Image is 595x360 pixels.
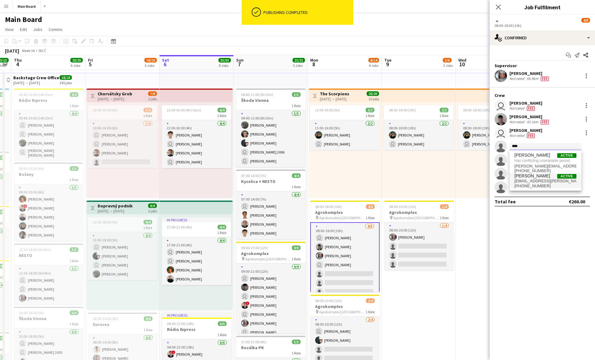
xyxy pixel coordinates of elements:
span: 4/8 [366,204,375,209]
span: Thu [14,57,22,63]
span: 3/3 [70,247,78,252]
span: 1 Role [440,215,449,220]
app-job-card: 08:00-18:00 (10h)4/8Agrokomplex Agrokomplex [GEOGRAPHIC_DATA]1 Role4/808:00-18:00 (10h) [PERSON_N... [310,201,380,292]
span: 13:00-18:00 (5h) [19,310,44,315]
span: 08:00-20:00 (12h) [315,298,342,303]
span: 9/9 [292,245,301,250]
span: 20/20 [367,91,379,96]
span: 4/4 [70,92,78,97]
app-job-card: 22:00-02:00 (4h) (Sun)4/41 Role4/422:00-02:00 (4h)[PERSON_NAME] [PERSON_NAME][PERSON_NAME] [PERSO... [162,105,231,168]
div: In progress [162,313,231,318]
span: Tue [384,57,391,63]
div: [DATE] → [DATE] [320,97,349,101]
span: 17:00-21:00 (4h) [241,340,266,344]
h3: Agrokomplex [310,210,380,215]
app-job-card: 10:00-16:00 (6h)3/41 Role3/410:00-16:00 (6h) [PERSON_NAME] [PERSON_NAME][PERSON_NAME] [88,105,157,168]
span: 04:00-22:00 (18h) [167,321,194,326]
div: [DATE] → [DATE] [98,97,132,101]
div: 10 jobs [368,96,379,101]
app-job-card: 11:00-16:00 (5h)2/21 Role2/211:00-16:00 (5h)[PERSON_NAME] [PERSON_NAME] [310,105,379,150]
span: ! [246,301,249,305]
div: Crew has different fees then in role [526,133,536,138]
span: 10:00-16:00 (6h) [93,108,118,112]
span: 7/8 [148,91,157,96]
span: Sat [162,57,169,63]
h1: Main Board [5,15,42,24]
span: 1 Role [218,332,227,337]
app-job-card: 08:00-20:00 (12h)1/4Agrokomplex Agrokomplex [GEOGRAPHIC_DATA]1 Role1/408:00-20:00 (12h)[PERSON_NAME] [384,201,454,270]
span: 09:00-21:00 (12h) [241,245,268,250]
span: 3/6 [443,58,452,63]
h3: Škoda Vienna [14,316,83,321]
button: Main Board [13,0,41,12]
span: Comms [49,27,63,32]
div: [DATE] [5,48,19,54]
div: Not rated [509,133,526,138]
a: Edit [17,25,29,33]
span: Wed [458,57,466,63]
span: ! [24,204,27,208]
h3: The Scorpions [320,91,349,97]
span: View [5,27,14,32]
span: krajcovic.domino@gmail.com [514,164,576,169]
span: 1 Role [292,257,301,261]
span: Fri [88,57,93,63]
span: 8/8 [148,203,157,208]
span: 1 Role [366,310,375,314]
app-card-role: 5/509:30-15:30 (6h)[PERSON_NAME]![PERSON_NAME][PERSON_NAME][PERSON_NAME][PERSON_NAME] [14,184,83,241]
div: Not rated [509,106,526,111]
span: 18/18 [59,75,72,80]
span: 4/4 [292,173,301,178]
div: Total fee [495,198,516,205]
span: 4/4 [218,225,226,229]
span: Agrokomplex [GEOGRAPHIC_DATA] [245,257,292,261]
span: Jakub Krajňák [514,173,550,179]
span: 10 [457,61,466,68]
h3: Chorvátsky Grob [98,91,132,97]
app-job-card: 05:45-20:00 (14h15m)4/4Rádio Express1 Role4/405:45-20:00 (14h15m) [PERSON_NAME] [PERSON_NAME][PER... [14,89,83,160]
h3: Rádio Express [14,98,83,103]
span: 3/3 [292,340,301,344]
span: ! [172,350,175,354]
span: Fee [541,120,549,124]
span: Fee [527,133,535,138]
div: Confirmed [490,30,595,45]
span: 6 [161,61,169,68]
app-card-role: 2/208:00-18:00 (10h)[PERSON_NAME] [PERSON_NAME] [458,120,527,150]
h3: Dopravný podnik [98,203,133,209]
span: 1 Role [292,184,301,189]
app-job-card: 08:00-18:00 (10h)2/21 Role2/208:00-18:00 (10h)[PERSON_NAME] [PERSON_NAME] [458,105,527,150]
span: Agrokomplex [GEOGRAPHIC_DATA] [319,310,366,314]
div: In progress [162,217,231,222]
div: 13:00-18:00 (5h)4/41 Role4/413:00-18:00 (5h) [PERSON_NAME][PERSON_NAME] [PERSON_NAME][PERSON_NAME] [88,217,157,280]
app-job-card: 07:00-14:00 (7h)4/4Kyselica + NESTO1 Role4/407:00-14:00 (7h) [PERSON_NAME][PERSON_NAME][PERSON_NA... [236,170,306,239]
span: 1 Role [143,327,152,332]
span: 4/4 [143,220,152,224]
div: 5 Jobs [293,63,305,68]
div: SELČ [38,48,46,53]
h3: Agrokomplex [310,304,380,309]
app-job-card: 08:00-18:00 (10h)2/21 Role2/208:00-18:00 (10h)[PERSON_NAME] [PERSON_NAME] [384,105,453,150]
div: 09:00-21:00 (12h)9/9Agrokomplex Agrokomplex [GEOGRAPHIC_DATA]1 Role9/909:00-21:00 (12h) [PERSON_N... [236,242,306,333]
a: Comms [46,25,65,33]
span: Edit [20,27,27,32]
div: [PERSON_NAME] [509,100,542,106]
span: 08:00-18:00 (10h) [463,108,490,112]
app-job-card: 09:30-15:30 (6h)5/5Bošany1 Role5/509:30-15:30 (6h)[PERSON_NAME]![PERSON_NAME][PERSON_NAME][PERSON... [14,163,83,241]
div: €260.00 [569,198,585,205]
div: In progress17:00-21:00 (4h)4/41 Role4/417:00-21:00 (4h) [PERSON_NAME] [PERSON_NAME][PERSON_NAME][... [162,217,231,285]
span: 1 Role [292,351,301,355]
span: Has conflicting unavailable period. [514,158,576,163]
span: 1 Role [69,258,78,263]
span: 05:45-20:00 (14h15m) [19,92,53,97]
span: 1 Role [366,215,375,220]
h3: Rádio Express [162,327,231,332]
span: 1 Role [439,113,448,118]
span: 4/4 [218,108,226,112]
